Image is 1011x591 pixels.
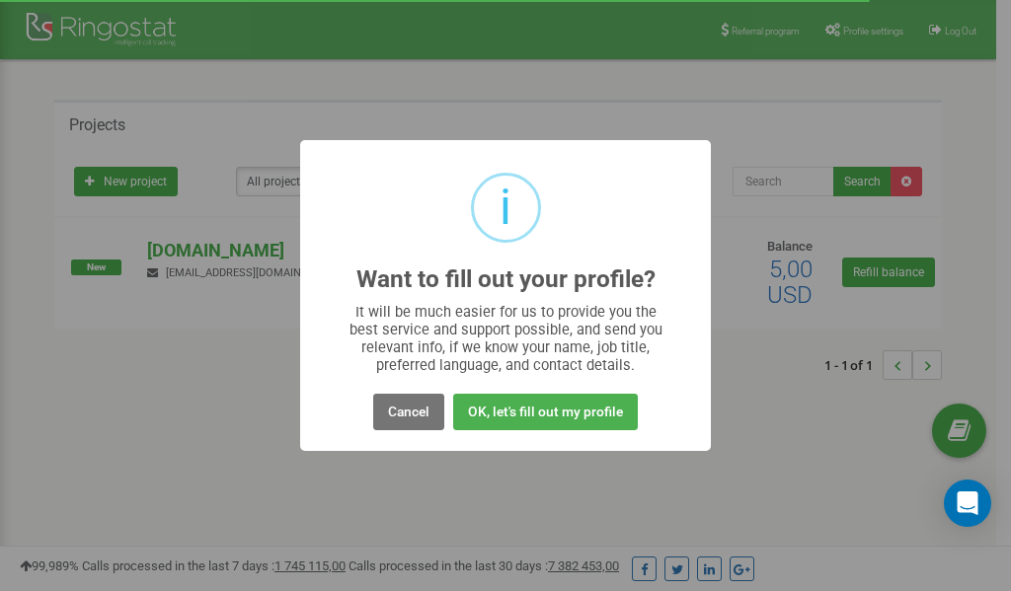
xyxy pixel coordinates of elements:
[340,303,672,374] div: It will be much easier for us to provide you the best service and support possible, and send you ...
[356,266,656,293] h2: Want to fill out your profile?
[453,394,638,430] button: OK, let's fill out my profile
[500,176,511,240] div: i
[373,394,444,430] button: Cancel
[944,480,991,527] div: Open Intercom Messenger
